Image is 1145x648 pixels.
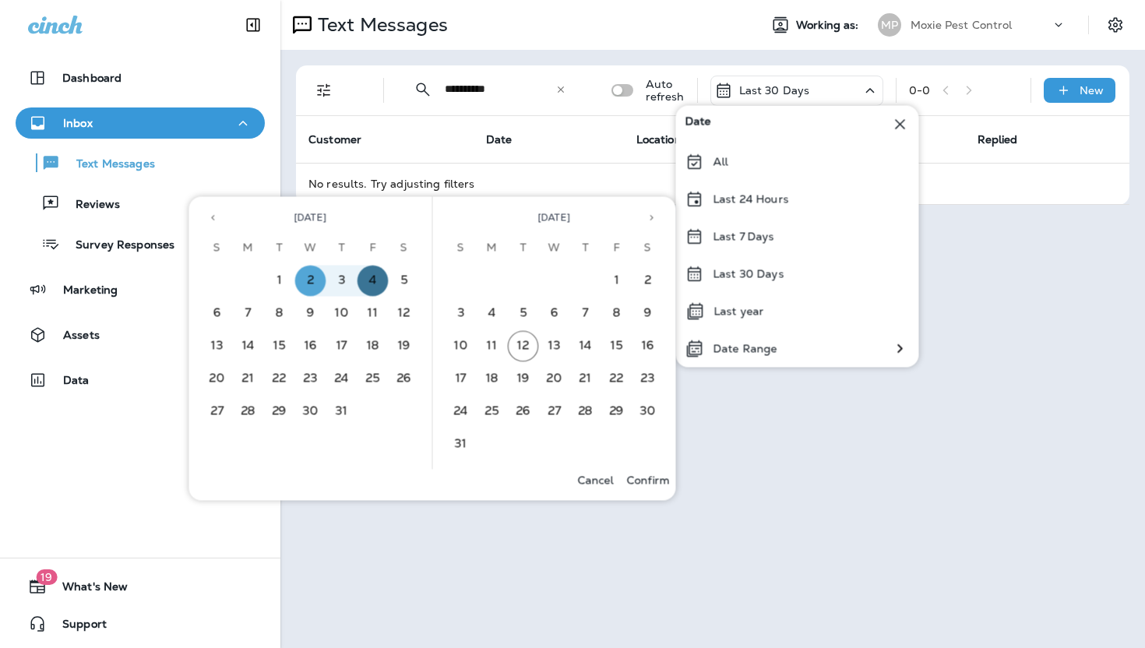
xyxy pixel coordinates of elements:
button: 28 [570,396,601,428]
button: 7 [570,298,601,329]
button: Text Messages [16,146,265,179]
span: Replied [978,132,1018,146]
button: Cancel [571,470,621,491]
span: Tuesday [266,233,294,264]
span: Customer [308,132,361,146]
span: Support [47,618,107,636]
button: Confirm [621,470,676,491]
p: Last 30 Days [739,84,810,97]
span: Saturday [634,233,662,264]
span: Friday [359,233,387,264]
button: Previous month [202,206,225,230]
button: 26 [508,396,539,428]
button: 14 [570,331,601,362]
span: Location [636,132,682,146]
span: [DATE] [538,212,570,224]
span: Sunday [447,233,475,264]
p: Last 24 Hours [713,193,789,206]
p: Text Messages [312,13,448,37]
button: 24 [446,396,477,428]
button: 8 [264,298,295,329]
button: 6 [202,298,233,329]
p: New [1080,84,1104,97]
span: Monday [234,233,262,264]
button: 3 [326,266,358,297]
span: Saturday [390,233,418,264]
button: 11 [358,298,389,329]
button: 5 [508,298,539,329]
button: 10 [326,298,358,329]
button: 26 [389,364,420,395]
span: [DATE] [294,212,326,224]
button: 19 [389,331,420,362]
button: 17 [446,364,477,395]
button: 4 [358,266,389,297]
button: Inbox [16,107,265,139]
button: 20 [202,364,233,395]
button: 1 [264,266,295,297]
button: 31 [326,396,358,428]
p: Survey Responses [60,238,174,253]
button: 28 [233,396,264,428]
button: 16 [295,331,326,362]
button: 4 [477,298,508,329]
button: 18 [477,364,508,395]
button: 12 [389,298,420,329]
p: Data [63,374,90,386]
button: 23 [632,364,664,395]
span: Date [486,132,513,146]
button: Survey Responses [16,227,265,260]
button: 15 [264,331,295,362]
span: Friday [603,233,631,264]
span: Working as: [796,19,862,32]
button: Next month [640,206,664,230]
button: 29 [264,396,295,428]
button: Dashboard [16,62,265,93]
button: 9 [295,298,326,329]
p: Marketing [63,283,118,296]
button: 14 [233,331,264,362]
span: Sunday [203,233,231,264]
span: Wednesday [541,233,569,264]
button: 8 [601,298,632,329]
button: 2 [295,266,326,297]
p: Auto refresh [646,78,685,103]
button: 27 [202,396,233,428]
button: Assets [16,319,265,350]
button: 21 [570,364,601,395]
button: 18 [358,331,389,362]
button: Reviews [16,187,265,220]
button: 30 [632,396,664,428]
button: 29 [601,396,632,428]
button: 1 [601,266,632,297]
span: Thursday [572,233,600,264]
div: MP [878,13,901,37]
button: 23 [295,364,326,395]
div: 0 - 0 [909,84,930,97]
button: Settings [1101,11,1129,39]
p: All [713,156,728,168]
p: Last 7 Days [713,231,775,243]
span: Date [685,115,712,134]
button: 2 [632,266,664,297]
button: Collapse Sidebar [231,9,275,40]
button: Collapse Search [407,74,439,105]
button: 10 [446,331,477,362]
p: Moxie Pest Control [911,19,1013,31]
p: Cancel [577,474,614,487]
button: 19What's New [16,571,265,602]
p: Dashboard [62,72,122,84]
button: 13 [539,331,570,362]
td: No results. Try adjusting filters [296,163,1129,204]
p: Confirm [627,474,670,487]
span: 19 [36,569,57,585]
p: Inbox [63,117,93,129]
button: Support [16,608,265,639]
button: 7 [233,298,264,329]
button: 9 [632,298,664,329]
button: 11 [477,331,508,362]
button: 31 [446,429,477,460]
button: 22 [264,364,295,395]
span: Monday [478,233,506,264]
button: 27 [539,396,570,428]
